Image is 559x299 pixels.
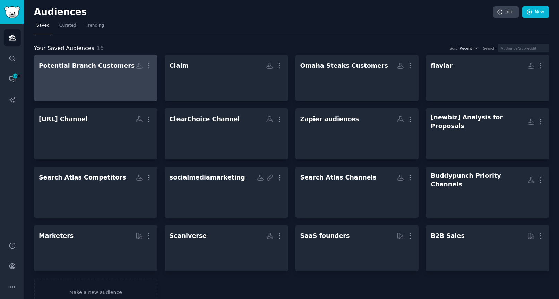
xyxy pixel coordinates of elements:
a: Omaha Steaks Customers [295,55,419,101]
div: [newbiz] Analysis for Proposals [431,113,527,130]
div: B2B Sales [431,232,465,240]
a: Marketers [34,225,157,271]
span: 1158 [12,74,18,78]
a: Buddypunch Priority Channels [426,167,549,218]
div: flaviar [431,61,453,70]
a: Saved [34,20,52,34]
div: ClearChoice Channel [170,115,240,124]
a: ClearChoice Channel [165,108,288,159]
span: Recent [459,46,472,51]
a: Search Atlas Channels [295,167,419,218]
img: GummySearch logo [4,6,20,18]
div: Search Atlas Competitors [39,173,126,182]
button: Recent [459,46,478,51]
div: SaaS founders [300,232,350,240]
a: Trending [84,20,106,34]
a: B2B Sales [426,225,549,271]
a: Zapier audiences [295,108,419,159]
input: Audience/Subreddit [498,44,549,52]
span: Your Saved Audiences [34,44,94,53]
a: [URL] Channel [34,108,157,159]
span: Trending [86,23,104,29]
div: socialmediamarketing [170,173,245,182]
a: flaviar [426,55,549,101]
div: Search [483,46,496,51]
div: Potential Branch Customers [39,61,135,70]
a: New [522,6,549,18]
div: Omaha Steaks Customers [300,61,388,70]
a: SaaS founders [295,225,419,271]
a: socialmediamarketing [165,167,288,218]
a: Potential Branch Customers [34,55,157,101]
div: Search Atlas Channels [300,173,377,182]
div: Claim [170,61,189,70]
a: Claim [165,55,288,101]
a: Info [493,6,519,18]
a: [newbiz] Analysis for Proposals [426,108,549,159]
a: Scaniverse [165,225,288,271]
div: [URL] Channel [39,115,88,124]
div: Scaniverse [170,232,207,240]
h2: Audiences [34,7,493,18]
span: Curated [59,23,76,29]
a: Curated [57,20,79,34]
a: 1158 [4,70,21,88]
span: 16 [97,45,104,51]
div: Sort [450,46,457,51]
div: Zapier audiences [300,115,359,124]
span: Saved [36,23,50,29]
div: Marketers [39,232,74,240]
div: Buddypunch Priority Channels [431,172,527,189]
a: Search Atlas Competitors [34,167,157,218]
